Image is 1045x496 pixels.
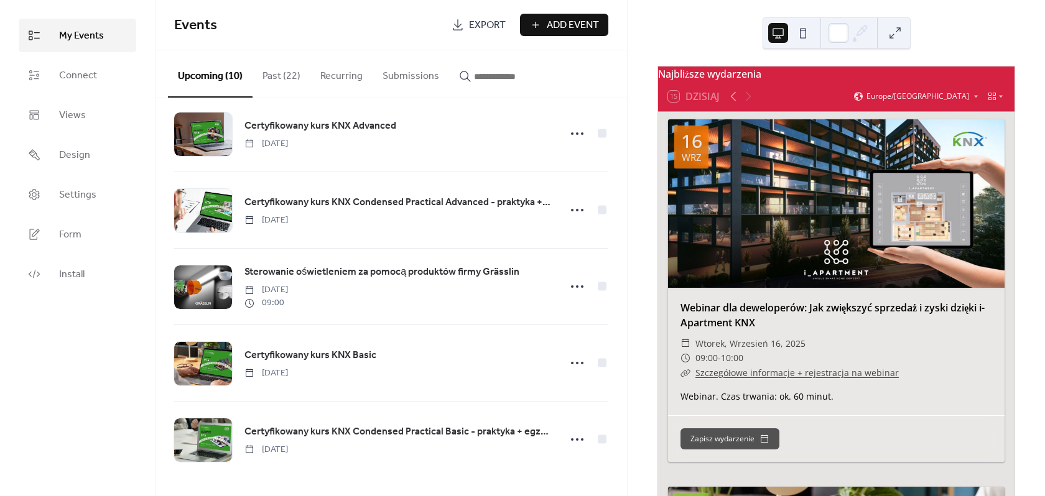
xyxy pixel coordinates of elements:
[59,188,96,203] span: Settings
[668,390,1005,403] div: Webinar. Czas trwania: ok. 60 minut.
[721,351,743,365] span: 10:00
[174,12,217,39] span: Events
[59,267,85,282] span: Install
[59,148,90,163] span: Design
[19,98,136,132] a: Views
[244,119,396,134] span: Certyfikowany kurs KNX Advanced
[244,347,376,364] a: Certyfikowany kurs KNX Basic
[244,425,552,439] span: Certyfikowany kurs KNX Condensed Practical Basic - praktyka + egzamin
[682,153,702,162] div: wrz
[244,348,376,363] span: Certyfikowany kurs KNX Basic
[244,118,396,134] a: Certyfikowany kurs KNX Advanced
[244,137,288,150] span: [DATE]
[680,428,779,449] button: Zapisz wydarzenie
[19,58,136,92] a: Connect
[244,265,519,280] span: Sterowanie oświetleniem za pomocą produktów firmy Grässlin
[168,50,253,98] button: Upcoming (10)
[244,195,552,211] a: Certyfikowany kurs KNX Condensed Practical Advanced - praktyka + egzamin
[59,29,104,44] span: My Events
[695,336,806,351] span: wtorek, wrzesień 16, 2025
[244,296,288,310] span: 09:00
[19,257,136,291] a: Install
[681,132,702,150] div: 16
[244,443,288,456] span: [DATE]
[310,50,373,96] button: Recurring
[244,424,552,440] a: Certyfikowany kurs KNX Condensed Practical Basic - praktyka + egzamin
[59,108,86,123] span: Views
[244,214,288,227] span: [DATE]
[658,67,1015,81] div: Najbliższe wydarzenia
[19,218,136,251] a: Form
[680,301,985,329] a: Webinar dla deweloperów: Jak zwiększyć sprzedaż i zyski dzięki i-Apartment KNX
[244,195,552,210] span: Certyfikowany kurs KNX Condensed Practical Advanced - praktyka + egzamin
[680,351,690,365] div: ​
[695,351,718,365] span: 09:00
[373,50,449,96] button: Submissions
[718,351,721,365] span: -
[244,367,288,380] span: [DATE]
[19,178,136,211] a: Settings
[866,93,969,100] span: Europe/[GEOGRAPHIC_DATA]
[547,18,599,33] span: Add Event
[680,365,690,380] div: ​
[244,283,288,296] span: [DATE]
[680,336,690,351] div: ​
[442,14,515,36] a: Export
[695,367,899,379] a: Szczegółowe informacje + rejestracja na webinar
[244,264,519,280] a: Sterowanie oświetleniem za pomocą produktów firmy Grässlin
[469,18,506,33] span: Export
[253,50,310,96] button: Past (22)
[520,14,608,36] button: Add Event
[19,138,136,172] a: Design
[59,227,81,242] span: Form
[59,68,97,83] span: Connect
[19,19,136,52] a: My Events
